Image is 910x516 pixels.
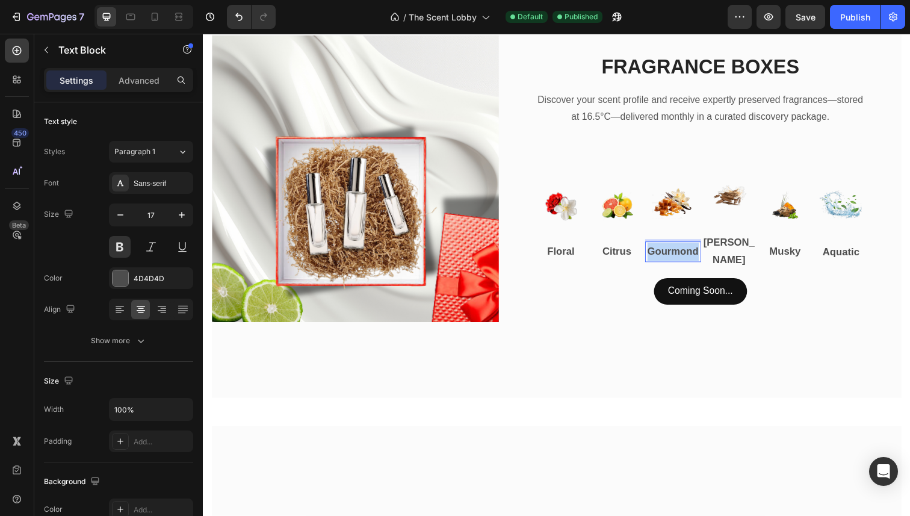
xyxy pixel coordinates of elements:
[110,399,193,420] input: Auto
[44,302,78,318] div: Align
[475,255,541,272] p: Coming Soon...
[44,207,76,223] div: Size
[869,457,898,486] div: Open Intercom Messenger
[134,273,190,284] div: 4D4D4D
[460,250,556,277] button: <p>Coming Soon...</p>
[338,60,679,95] p: Discover your scent profile and receive expertly preserved fragrances—stored at 16.5°C—delivered ...
[509,139,566,196] img: Alt image
[109,141,193,163] button: Paragraph 1
[623,140,680,213] img: gempages_543319966791762852-797754fa-32f2-46e0-88c1-bcc84cbacb29.svg
[518,11,543,22] span: Default
[119,74,159,87] p: Advanced
[840,11,870,23] div: Publish
[114,146,155,157] span: Paragraph 1
[453,214,507,232] p: Gourmond
[451,213,509,234] div: Rich Text Editor. Editing area: main
[9,220,29,230] div: Beta
[451,148,509,205] img: Alt image
[44,178,59,188] div: Font
[566,148,623,205] img: Alt image
[338,214,393,232] p: Floral
[58,43,161,57] p: Text Block
[44,373,76,390] div: Size
[510,205,565,241] p: [PERSON_NAME]
[44,330,193,352] button: Show more
[624,214,679,233] p: Aquatic
[337,148,394,205] img: Alt image
[394,148,451,205] img: Alt image
[5,5,90,29] button: 7
[60,74,93,87] p: Settings
[44,273,63,284] div: Color
[134,437,190,447] div: Add...
[91,335,147,347] div: Show more
[203,34,910,516] iframe: Design area
[134,178,190,189] div: Sans-serif
[403,11,406,23] span: /
[395,214,450,232] p: Citrus
[134,505,190,515] div: Add...
[565,11,598,22] span: Published
[44,504,63,515] div: Color
[44,146,65,157] div: Styles
[44,436,72,447] div: Padding
[567,214,622,232] p: Musky
[44,404,64,415] div: Width
[785,5,825,29] button: Save
[830,5,881,29] button: Publish
[44,474,102,490] div: Background
[44,116,77,127] div: Text style
[796,12,816,22] span: Save
[79,10,84,24] p: 7
[227,5,276,29] div: Undo/Redo
[11,128,29,138] div: 450
[409,11,477,23] span: The Scent Lobby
